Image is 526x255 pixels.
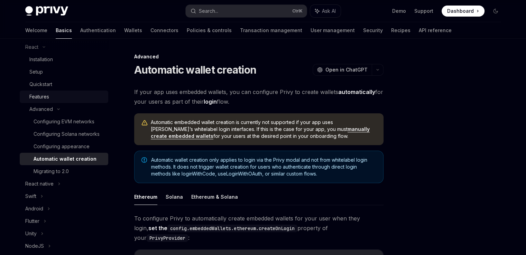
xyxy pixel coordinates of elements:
[34,167,69,176] div: Migrating to 2.0
[148,225,297,232] strong: set the
[20,115,108,128] a: Configuring EVM networks
[204,98,217,105] strong: login
[490,6,501,17] button: Toggle dark mode
[29,93,49,101] div: Features
[414,8,433,15] a: Support
[134,214,384,243] span: To configure Privy to automatically create embedded wallets for your user when they login, proper...
[141,157,147,163] svg: Note
[34,130,100,138] div: Configuring Solana networks
[199,7,218,15] div: Search...
[310,5,341,17] button: Ask AI
[442,6,485,17] a: Dashboard
[134,87,384,106] span: If your app uses embedded wallets, you can configure Privy to create wallets for your users as pa...
[29,68,43,76] div: Setup
[166,189,183,205] button: Solana
[124,22,142,39] a: Wallets
[134,189,157,205] button: Ethereum
[25,192,36,200] div: Swift
[311,22,355,39] a: User management
[20,78,108,91] a: Quickstart
[20,153,108,165] a: Automatic wallet creation
[20,128,108,140] a: Configuring Solana networks
[167,225,297,232] code: config.embeddedWallets.ethereum.createOnLogin
[419,22,452,39] a: API reference
[20,91,108,103] a: Features
[34,155,96,163] div: Automatic wallet creation
[151,119,377,140] span: Automatic embedded wallet creation is currently not supported if your app uses [PERSON_NAME]’s wh...
[141,120,148,126] svg: Warning
[150,22,178,39] a: Connectors
[187,22,232,39] a: Policies & controls
[186,5,307,17] button: Search...CtrlK
[20,53,108,66] a: Installation
[151,157,376,177] span: Automatic wallet creation only applies to login via the Privy modal and not from whitelabel login...
[29,55,53,64] div: Installation
[80,22,116,39] a: Authentication
[20,165,108,178] a: Migrating to 2.0
[392,8,406,15] a: Demo
[338,88,375,95] strong: automatically
[29,80,52,88] div: Quickstart
[34,117,94,126] div: Configuring EVM networks
[34,142,90,151] div: Configuring appearance
[25,180,54,188] div: React native
[147,234,188,242] code: PrivyProvider
[292,8,303,14] span: Ctrl K
[447,8,474,15] span: Dashboard
[134,64,256,76] h1: Automatic wallet creation
[20,66,108,78] a: Setup
[20,140,108,153] a: Configuring appearance
[322,8,336,15] span: Ask AI
[56,22,72,39] a: Basics
[25,242,44,250] div: NodeJS
[313,64,372,76] button: Open in ChatGPT
[29,105,53,113] div: Advanced
[363,22,383,39] a: Security
[325,66,368,73] span: Open in ChatGPT
[240,22,302,39] a: Transaction management
[134,53,384,60] div: Advanced
[191,189,238,205] button: Ethereum & Solana
[391,22,410,39] a: Recipes
[25,22,47,39] a: Welcome
[25,229,37,238] div: Unity
[25,205,43,213] div: Android
[25,217,39,225] div: Flutter
[25,6,68,16] img: dark logo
